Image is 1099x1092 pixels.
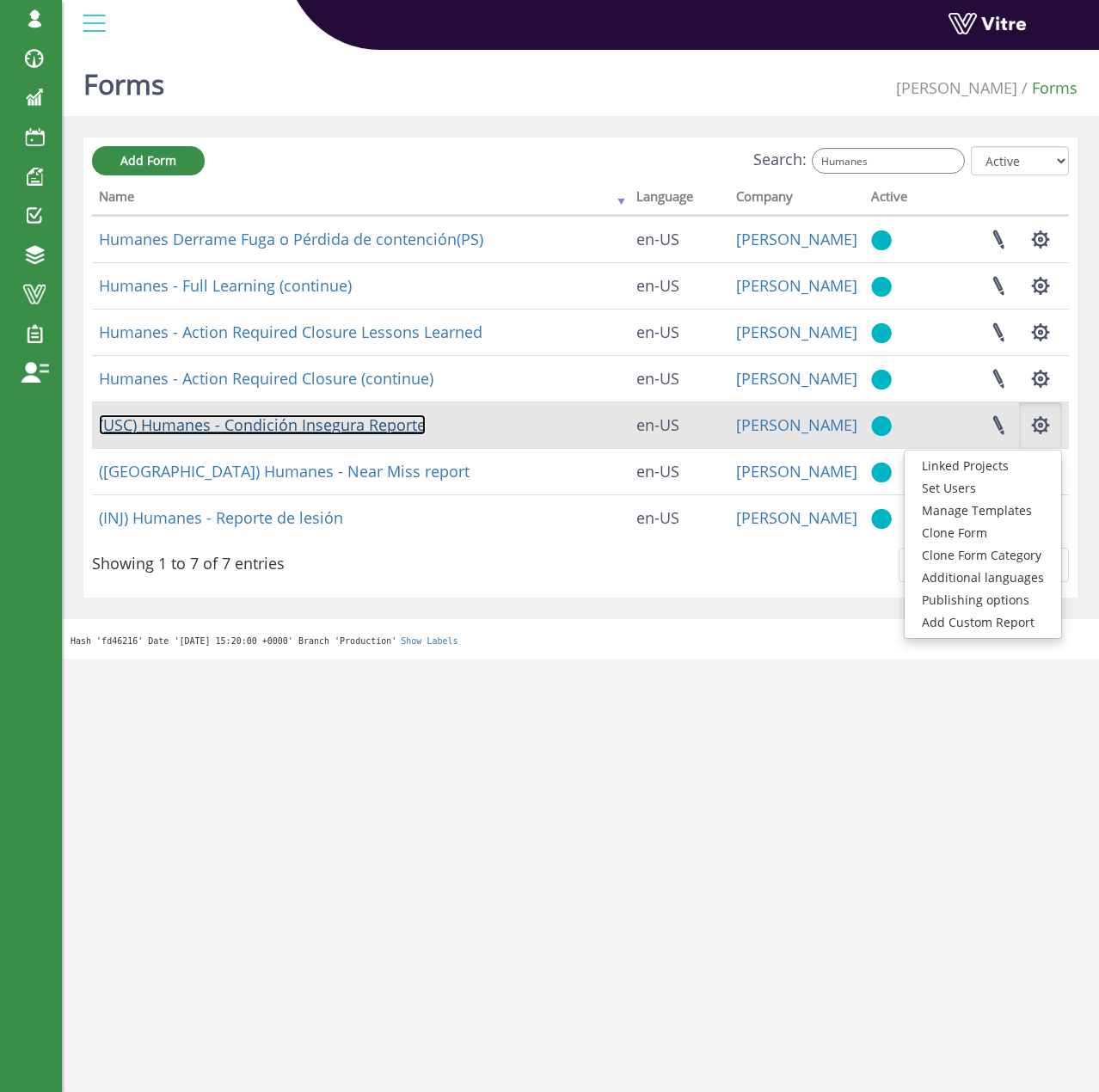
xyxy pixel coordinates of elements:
a: Clone Form [905,522,1061,544]
a: Humanes - Action Required Closure (continue) [99,368,433,389]
th: Name: activate to sort column ascending [92,183,629,216]
a: (USC) Humanes - Condición Insegura Reporte [99,414,426,435]
img: yes [871,276,892,298]
td: en-US [629,262,730,309]
a: Clone Form Category [905,544,1061,567]
a: Add Custom Report [905,611,1061,634]
a: Humanes - Action Required Closure Lessons Learned [99,322,482,342]
td: en-US [629,494,730,541]
input: Search: [812,148,965,174]
a: [PERSON_NAME] [736,414,857,435]
td: en-US [629,355,730,402]
a: [PERSON_NAME] [736,507,857,528]
a: [PERSON_NAME] [736,229,857,249]
a: (INJ) Humanes - Reporte de lesión [99,507,343,528]
a: Set Users [905,477,1061,500]
td: en-US [629,309,730,355]
img: yes [871,230,892,251]
a: Manage Templates [905,500,1061,522]
span: Add Form [120,152,176,169]
a: Add Form [92,146,205,175]
a: [PERSON_NAME] [896,77,1017,98]
a: Humanes - Full Learning (continue) [99,275,352,296]
td: en-US [629,216,730,262]
img: yes [871,415,892,437]
th: Active [864,183,933,216]
h1: Forms [83,43,164,116]
a: Linked Projects [905,455,1061,477]
th: Company [729,183,864,216]
li: Forms [1017,77,1078,100]
img: yes [871,508,892,530]
td: en-US [629,448,730,494]
a: Humanes Derrame Fuga o Pérdida de contención(PS) [99,229,483,249]
a: Show Labels [401,636,457,646]
a: [PERSON_NAME] [736,275,857,296]
a: [PERSON_NAME] [736,461,857,482]
a: Additional languages [905,567,1061,589]
span: Hash 'fd46216' Date '[DATE] 15:20:00 +0000' Branch 'Production' [71,636,396,646]
div: Showing 1 to 7 of 7 entries [92,546,285,575]
a: Publishing options [905,589,1061,611]
a: ([GEOGRAPHIC_DATA]) Humanes - Near Miss report [99,461,470,482]
img: yes [871,369,892,390]
td: en-US [629,402,730,448]
th: Language [629,183,730,216]
img: yes [871,322,892,344]
label: Search: [753,148,965,174]
a: [PERSON_NAME] [736,368,857,389]
a: Previous [899,548,984,582]
img: yes [871,462,892,483]
a: [PERSON_NAME] [736,322,857,342]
